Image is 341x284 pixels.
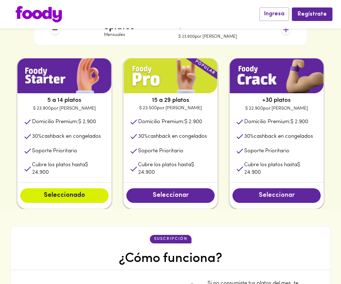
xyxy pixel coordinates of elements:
button: Seleccionar [232,188,321,203]
p: Soporte Prioritario [138,147,183,155]
span: 30 % [32,134,42,139]
button: Ingresa [259,7,289,21]
p: $ 23.500 por [PERSON_NAME] [124,105,217,112]
p: 5 a 14 platos [17,96,111,105]
span: Ingresa [264,11,284,17]
p: Domicilio Premium: [32,118,96,126]
p: $ 23.900 por [PERSON_NAME] [178,34,237,40]
p: cashback en congelados [32,133,101,140]
img: plan1 [230,58,324,94]
p: cashback en congelados [138,133,207,140]
img: plan1 [17,58,111,94]
span: $ 2.900 [184,119,202,125]
button: Seleccionado [20,188,109,203]
p: 15 a 29 platos [124,96,217,105]
p: Soporte Prioritario [244,147,289,155]
button: Regístrate [292,7,332,21]
span: 30 % [244,134,254,139]
p: +30 platos [230,96,324,105]
span: $ 2.900 [78,119,96,125]
p: cashback en congelados [244,133,313,140]
p: suscripción [154,236,187,242]
img: plan1 [124,58,217,93]
p: Cubre los platos hasta $ 24.900 [244,161,318,177]
p: Soporte Prioritario [32,147,77,155]
p: Cubre los platos hasta $ 24.900 [32,161,106,177]
span: Seleccionar [240,192,314,200]
p: $ 23.900 por [PERSON_NAME] [17,105,111,112]
p: Mensuales [104,32,134,38]
iframe: Messagebird Livechat Widget [307,250,341,284]
span: Seleccionar [133,192,208,200]
p: Cubre los platos hasta $ 24.900 [138,161,212,177]
p: $ 22.900 por [PERSON_NAME] [230,105,324,112]
img: logo.png [16,6,62,22]
button: Seleccionar [126,188,215,203]
span: Regístrate [298,11,327,18]
p: Domicilio Premium: [138,118,202,126]
span: Seleccionado [27,192,101,200]
span: 30 % [138,134,148,139]
h4: ¿Cómo funciona? [119,251,222,267]
p: Domicilio Premium: [244,118,308,126]
span: $ 2.900 [290,119,308,125]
